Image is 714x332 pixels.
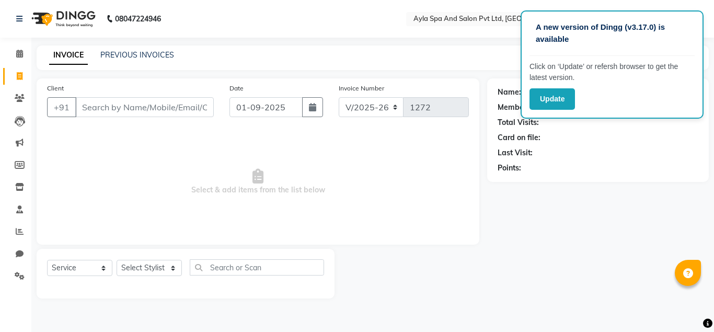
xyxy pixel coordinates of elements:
[498,87,521,98] div: Name:
[27,4,98,33] img: logo
[498,163,521,174] div: Points:
[49,46,88,65] a: INVOICE
[498,102,543,113] div: Membership:
[75,97,214,117] input: Search by Name/Mobile/Email/Code
[670,290,704,322] iframe: chat widget
[536,21,688,45] p: A new version of Dingg (v3.17.0) is available
[47,97,76,117] button: +91
[47,84,64,93] label: Client
[115,4,161,33] b: 08047224946
[498,117,539,128] div: Total Visits:
[229,84,244,93] label: Date
[100,50,174,60] a: PREVIOUS INVOICES
[529,88,575,110] button: Update
[339,84,384,93] label: Invoice Number
[47,130,469,234] span: Select & add items from the list below
[529,61,695,83] p: Click on ‘Update’ or refersh browser to get the latest version.
[190,259,324,276] input: Search or Scan
[498,147,533,158] div: Last Visit:
[498,132,540,143] div: Card on file:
